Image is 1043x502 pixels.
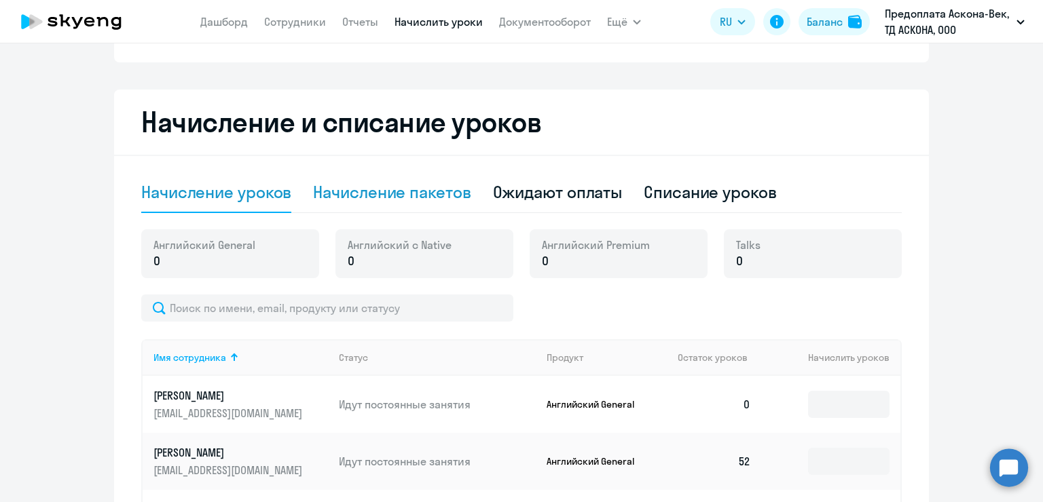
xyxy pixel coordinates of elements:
button: Балансbalance [799,8,870,35]
div: Имя сотрудника [153,351,226,364]
span: 0 [348,252,354,270]
p: [EMAIL_ADDRESS][DOMAIN_NAME] [153,463,306,478]
a: Начислить уроки [395,15,483,28]
img: balance [848,15,862,28]
span: 0 [736,252,743,270]
span: Английский Premium [542,237,650,252]
p: Английский General [547,455,648,467]
p: Идут постоянные занятия [339,397,536,412]
span: Английский с Native [348,237,452,252]
div: Имя сотрудника [153,351,328,364]
a: Дашборд [200,15,248,28]
p: [PERSON_NAME] [153,445,306,460]
p: Английский General [547,398,648,410]
p: [EMAIL_ADDRESS][DOMAIN_NAME] [153,406,306,421]
td: 0 [667,376,762,433]
div: Начисление уроков [141,181,291,203]
div: Ожидают оплаты [493,181,623,203]
div: Начисление пакетов [313,181,471,203]
button: RU [710,8,755,35]
div: Списание уроков [644,181,777,203]
p: [PERSON_NAME] [153,388,306,403]
div: Статус [339,351,536,364]
h2: Начисление и списание уроков [141,106,902,138]
button: Предоплата Аскона-Век, ТД АСКОНА, ООО [878,5,1031,38]
span: Ещё [607,14,627,30]
div: Продукт [547,351,667,364]
td: 52 [667,433,762,490]
span: Talks [736,237,761,252]
a: Сотрудники [264,15,326,28]
span: Остаток уроков [678,351,748,364]
input: Поиск по имени, email, продукту или статусу [141,294,513,322]
div: Статус [339,351,368,364]
th: Начислить уроков [762,339,900,376]
span: 0 [542,252,549,270]
span: 0 [153,252,160,270]
span: Английский General [153,237,255,252]
p: Идут постоянные занятия [339,454,536,469]
a: [PERSON_NAME][EMAIL_ADDRESS][DOMAIN_NAME] [153,445,328,478]
div: Баланс [807,14,843,30]
span: RU [720,14,732,30]
button: Ещё [607,8,641,35]
a: Отчеты [342,15,378,28]
div: Остаток уроков [678,351,762,364]
div: Продукт [547,351,583,364]
p: Предоплата Аскона-Век, ТД АСКОНА, ООО [885,5,1011,38]
a: [PERSON_NAME][EMAIL_ADDRESS][DOMAIN_NAME] [153,388,328,421]
a: Документооборот [499,15,591,28]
